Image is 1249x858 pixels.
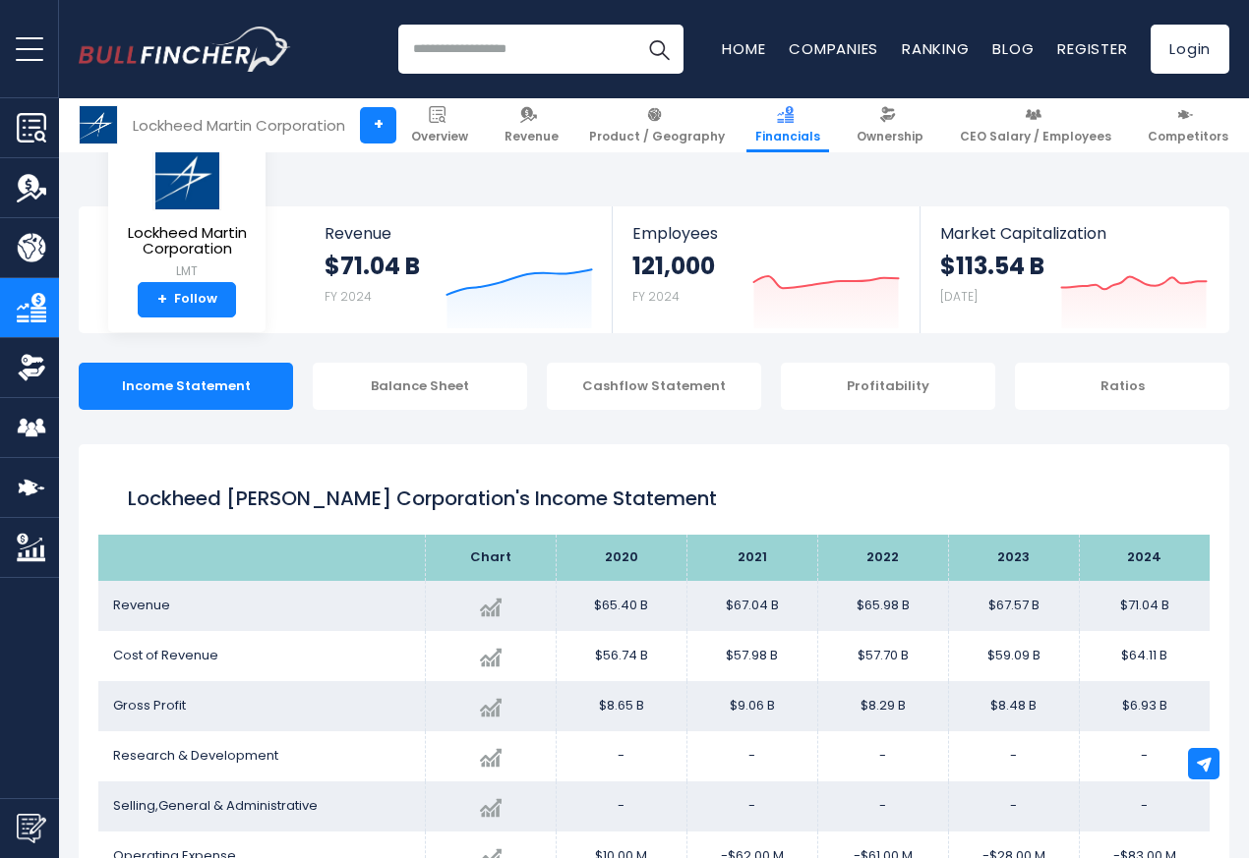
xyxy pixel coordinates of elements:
td: - [1079,781,1210,831]
a: Blog [992,38,1034,59]
div: Ratios [1015,363,1229,410]
td: $8.65 B [556,681,686,731]
div: Income Statement [79,363,293,410]
a: + [360,107,396,143]
a: Market Capitalization $113.54 B [DATE] [921,206,1227,333]
a: Competitors [1139,98,1237,152]
span: Overview [411,129,468,144]
th: 2024 [1079,535,1210,581]
a: Revenue $71.04 B FY 2024 [305,206,613,333]
th: 2021 [686,535,817,581]
span: Research & Development [113,746,278,765]
td: $59.09 B [948,631,1079,681]
a: Go to homepage [79,27,290,72]
strong: $71.04 B [325,251,420,281]
a: +Follow [138,282,236,317]
td: - [686,731,817,781]
span: Employees [632,224,899,243]
td: - [556,731,686,781]
span: Competitors [1148,129,1228,144]
small: [DATE] [940,288,978,305]
td: $56.74 B [556,631,686,681]
td: $57.98 B [686,631,817,681]
a: Financials [746,98,829,152]
td: - [948,731,1079,781]
a: Home [722,38,765,59]
td: $57.70 B [817,631,948,681]
img: LMT logo [80,106,117,143]
a: Employees 121,000 FY 2024 [613,206,919,333]
td: $67.04 B [686,581,817,631]
span: Financials [755,129,820,144]
a: Lockheed Martin Corporation LMT [123,143,251,282]
img: LMT logo [152,144,221,210]
a: Ownership [848,98,932,152]
td: - [686,781,817,831]
td: $9.06 B [686,681,817,731]
a: Revenue [496,98,567,152]
strong: $113.54 B [940,251,1044,281]
a: CEO Salary / Employees [951,98,1120,152]
strong: 121,000 [632,251,715,281]
span: CEO Salary / Employees [960,129,1111,144]
span: Market Capitalization [940,224,1208,243]
td: $71.04 B [1079,581,1210,631]
strong: + [157,291,167,309]
span: Ownership [857,129,923,144]
td: $8.48 B [948,681,1079,731]
td: $64.11 B [1079,631,1210,681]
td: $8.29 B [817,681,948,731]
td: - [556,781,686,831]
td: $6.93 B [1079,681,1210,731]
span: Cost of Revenue [113,646,218,664]
th: 2023 [948,535,1079,581]
td: - [817,781,948,831]
div: Cashflow Statement [547,363,761,410]
span: Gross Profit [113,696,186,715]
small: LMT [124,262,250,280]
span: Lockheed Martin Corporation [124,225,250,257]
img: Ownership [17,353,46,382]
a: Companies [789,38,878,59]
div: Profitability [781,363,995,410]
a: Overview [402,98,477,152]
td: $67.57 B [948,581,1079,631]
h1: Lockheed [PERSON_NAME] Corporation's Income Statement [128,484,1180,513]
div: Balance Sheet [313,363,527,410]
td: $65.98 B [817,581,948,631]
th: Chart [425,535,556,581]
a: Login [1151,25,1229,74]
img: Bullfincher logo [79,27,291,72]
td: - [817,731,948,781]
span: Revenue [325,224,593,243]
span: Product / Geography [589,129,725,144]
span: Selling,General & Administrative [113,796,318,815]
td: - [1079,731,1210,781]
td: $65.40 B [556,581,686,631]
small: FY 2024 [632,288,680,305]
th: 2022 [817,535,948,581]
div: Lockheed Martin Corporation [133,114,345,137]
small: FY 2024 [325,288,372,305]
span: Revenue [113,596,170,614]
span: Revenue [505,129,559,144]
th: 2020 [556,535,686,581]
a: Ranking [902,38,969,59]
td: - [948,781,1079,831]
button: Search [634,25,684,74]
a: Register [1057,38,1127,59]
a: Product / Geography [580,98,734,152]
